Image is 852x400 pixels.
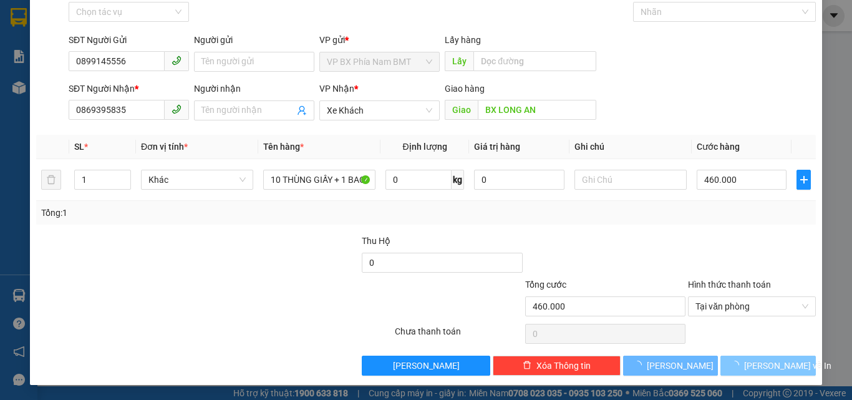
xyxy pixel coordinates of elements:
[394,324,524,346] div: Chưa thanh toán
[478,100,596,120] input: Dọc đường
[402,142,447,152] span: Định lượng
[69,33,189,47] div: SĐT Người Gửi
[172,104,182,114] span: phone
[263,142,304,152] span: Tên hàng
[445,84,485,94] span: Giao hàng
[474,170,564,190] input: 0
[362,356,490,376] button: [PERSON_NAME]
[74,142,84,152] span: SL
[297,105,307,115] span: user-add
[41,206,330,220] div: Tổng: 1
[452,170,464,190] span: kg
[473,51,596,71] input: Dọc đường
[493,356,621,376] button: deleteXóa Thông tin
[362,236,390,246] span: Thu Hộ
[327,101,432,120] span: Xe Khách
[623,356,719,376] button: [PERSON_NAME]
[41,170,61,190] button: delete
[148,170,246,189] span: Khác
[569,135,692,159] th: Ghi chú
[445,35,481,45] span: Lấy hàng
[194,33,314,47] div: Người gửi
[536,359,591,373] span: Xóa Thông tin
[445,51,473,71] span: Lấy
[525,280,566,290] span: Tổng cước
[744,359,831,373] span: [PERSON_NAME] và In
[69,82,189,95] div: SĐT Người Nhận
[697,142,740,152] span: Cước hàng
[730,361,744,369] span: loading
[523,361,531,371] span: delete
[720,356,816,376] button: [PERSON_NAME] và In
[327,52,432,71] span: VP BX Phía Nam BMT
[319,33,440,47] div: VP gửi
[797,175,810,185] span: plus
[172,56,182,66] span: phone
[393,359,460,373] span: [PERSON_NAME]
[263,170,375,190] input: VD: Bàn, Ghế
[647,359,714,373] span: [PERSON_NAME]
[695,297,808,316] span: Tại văn phòng
[141,142,188,152] span: Đơn vị tính
[796,170,811,190] button: plus
[194,82,314,95] div: Người nhận
[688,280,771,290] label: Hình thức thanh toán
[633,361,647,369] span: loading
[445,100,478,120] span: Giao
[574,170,687,190] input: Ghi Chú
[474,142,520,152] span: Giá trị hàng
[319,84,354,94] span: VP Nhận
